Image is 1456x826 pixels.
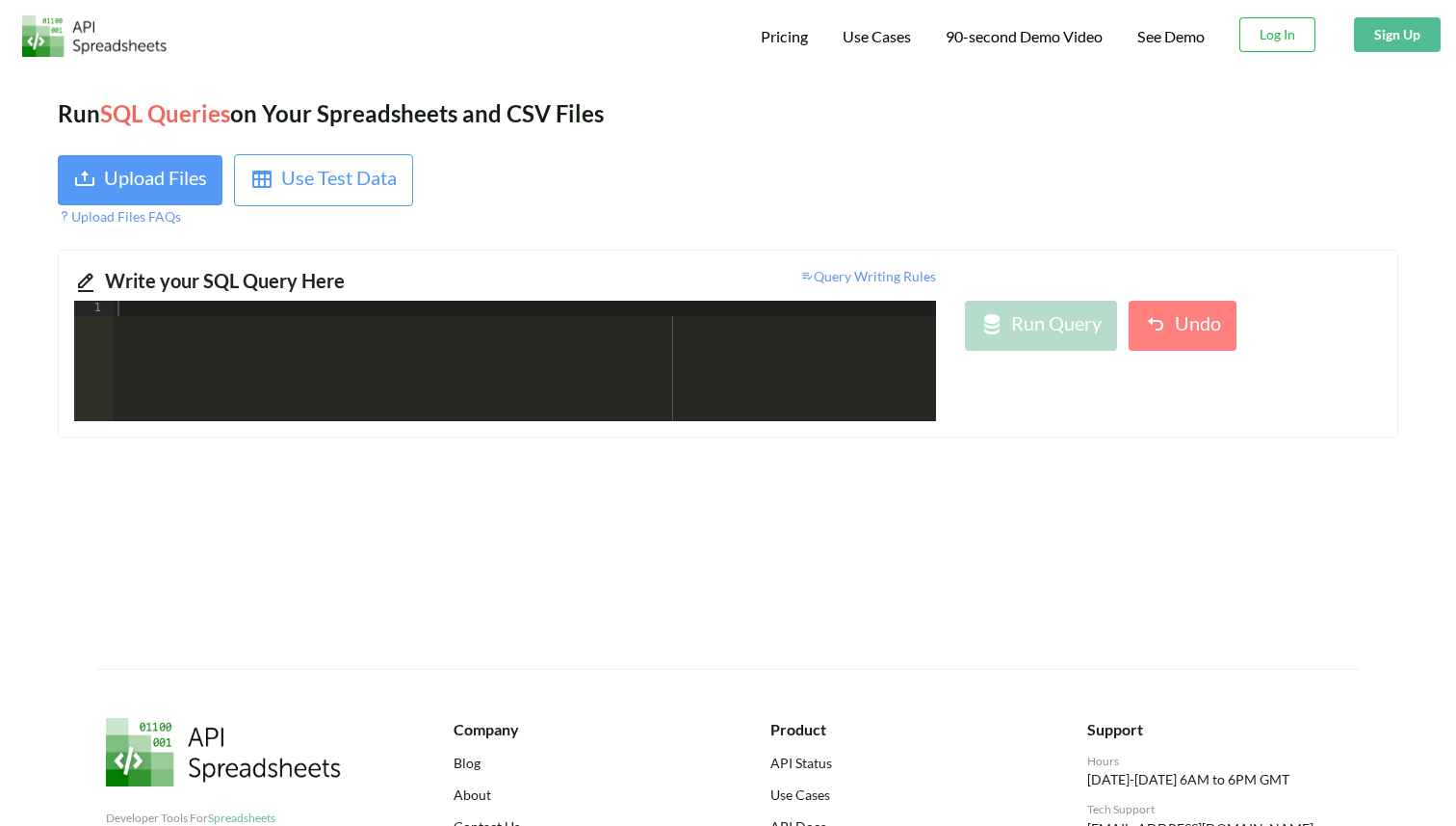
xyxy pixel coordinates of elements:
[1354,17,1441,52] button: Sign Up
[58,208,181,225] span: Upload Files FAQs
[104,163,207,198] div: Upload Files
[843,27,911,45] span: Use Cases
[1239,17,1315,52] button: Log In
[1087,801,1350,818] div: Tech Support
[946,29,1103,44] span: 90-second Demo Video
[234,154,413,206] button: Use Test Data
[106,718,341,786] img: API Spreadsheets Logo
[1087,753,1350,770] div: Hours
[1087,770,1350,789] p: [DATE]-[DATE] 6AM to 6PM GMT
[58,155,222,205] button: Upload Files
[100,99,230,127] span: SQL Queries
[1087,718,1350,741] div: Support
[281,163,397,198] div: Use Test Data
[454,785,716,805] a: About
[800,268,936,284] span: Query Writing Rules
[454,753,716,773] a: Blog
[106,811,275,825] span: Developer Tools For
[454,718,716,741] div: Company
[1011,308,1102,343] div: Run Query
[208,811,275,825] span: Spreadsheets
[770,753,1033,773] a: API Status
[761,27,808,45] span: Pricing
[22,15,167,57] img: Logo.png
[1175,308,1221,343] div: Undo
[770,718,1033,741] div: Product
[1129,301,1236,351] button: Undo
[105,266,491,301] div: Write your SQL Query Here
[770,785,1033,805] a: Use Cases
[965,301,1117,351] button: Run Query
[58,96,1398,131] div: Run on Your Spreadsheets and CSV Files
[1137,27,1205,47] a: See Demo
[74,301,114,316] div: 1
